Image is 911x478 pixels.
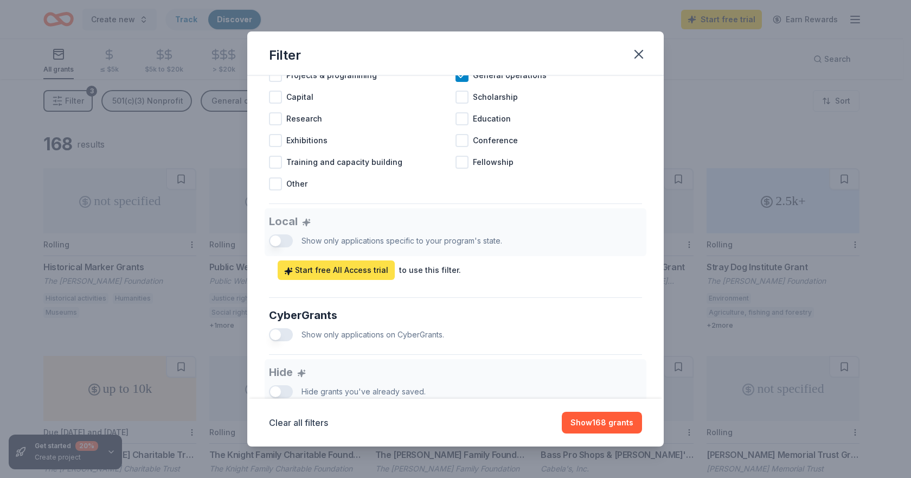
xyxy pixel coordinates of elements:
[269,416,328,429] button: Clear all filters
[301,330,444,339] span: Show only applications on CyberGrants.
[284,264,388,277] span: Start free All Access trial
[286,112,322,125] span: Research
[562,412,642,434] button: Show168 grants
[269,307,642,324] div: CyberGrants
[286,156,402,169] span: Training and capacity building
[286,177,307,190] span: Other
[473,112,511,125] span: Education
[473,134,518,147] span: Conference
[286,69,377,82] span: Projects & programming
[278,260,395,280] a: Start free All Access trial
[473,69,547,82] span: General operations
[286,134,328,147] span: Exhibitions
[473,156,514,169] span: Fellowship
[473,91,518,104] span: Scholarship
[269,47,301,64] div: Filter
[286,91,313,104] span: Capital
[399,264,461,277] div: to use this filter.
